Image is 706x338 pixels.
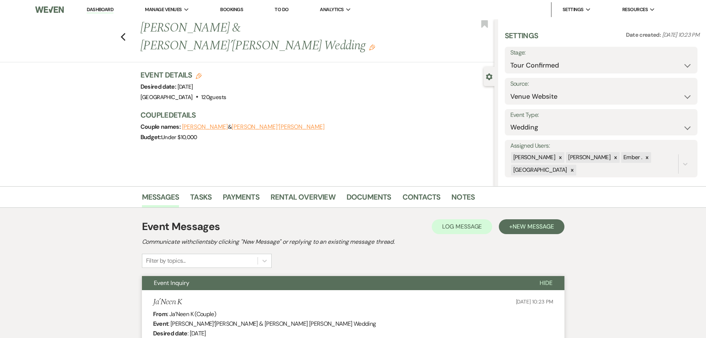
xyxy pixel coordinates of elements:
[223,191,259,207] a: Payments
[622,6,648,13] span: Resources
[442,223,482,230] span: Log Message
[153,298,183,307] h5: Ja’Neen K
[142,237,564,246] h2: Communicate with clients by clicking "New Message" or replying to an existing message thread.
[528,276,564,290] button: Hide
[563,6,584,13] span: Settings
[142,219,220,234] h1: Event Messages
[140,93,193,101] span: [GEOGRAPHIC_DATA]
[511,152,557,163] div: [PERSON_NAME]
[153,329,188,337] b: Desired date
[35,2,63,17] img: Weven Logo
[432,219,492,234] button: Log Message
[153,310,167,318] b: From
[510,110,692,121] label: Event Type:
[275,6,288,13] a: To Do
[140,70,226,80] h3: Event Details
[626,31,662,39] span: Date created:
[140,123,182,131] span: Couple names:
[145,6,182,13] span: Manage Venues
[153,320,169,328] b: Event
[154,279,189,287] span: Event Inquiry
[621,152,643,163] div: Ember .
[161,134,197,141] span: Under $10,000
[220,6,243,13] a: Bookings
[516,298,553,305] span: [DATE] 10:23 PM
[87,6,113,13] a: Dashboard
[347,191,391,207] a: Documents
[510,47,692,58] label: Stage:
[140,83,178,91] span: Desired date:
[140,133,162,141] span: Budget:
[511,165,568,175] div: [GEOGRAPHIC_DATA]
[566,152,611,163] div: [PERSON_NAME]
[142,276,528,290] button: Event Inquiry
[182,123,325,131] span: &
[451,191,475,207] a: Notes
[320,6,344,13] span: Analytics
[369,44,375,50] button: Edit
[232,124,325,130] button: [PERSON_NAME]’[PERSON_NAME]
[402,191,441,207] a: Contacts
[510,141,692,151] label: Assigned Users:
[182,124,228,130] button: [PERSON_NAME]
[486,73,493,80] button: Close lead details
[190,191,212,207] a: Tasks
[513,223,554,230] span: New Message
[146,256,186,265] div: Filter by topics...
[271,191,335,207] a: Rental Overview
[140,19,421,55] h1: [PERSON_NAME] & [PERSON_NAME]’[PERSON_NAME] Wedding
[142,191,179,207] a: Messages
[510,79,692,89] label: Source:
[662,31,699,39] span: [DATE] 10:23 PM
[505,30,538,47] h3: Settings
[540,279,553,287] span: Hide
[499,219,564,234] button: +New Message
[140,110,487,120] h3: Couple Details
[201,93,226,101] span: 120 guests
[178,83,193,91] span: [DATE]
